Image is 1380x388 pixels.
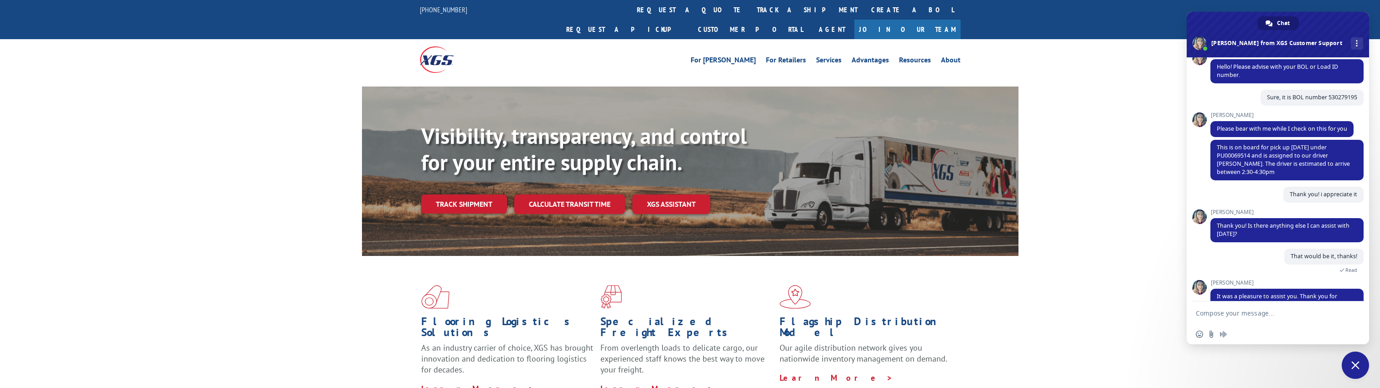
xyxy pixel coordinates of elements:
[810,20,854,39] a: Agent
[1210,209,1364,215] span: [PERSON_NAME]
[1217,63,1338,79] span: Hello! Please advise with your BOL or Load ID number.
[559,20,691,39] a: Request a pickup
[1217,222,1349,238] span: Thank you! Is there anything else I can assist with [DATE]?
[1277,16,1290,30] span: Chat
[1342,352,1369,379] div: Close chat
[421,122,747,176] b: Visibility, transparency, and control for your entire supply chain.
[691,56,756,66] a: For [PERSON_NAME]
[899,56,931,66] a: Resources
[600,316,773,342] h1: Specialized Freight Experts
[1208,331,1215,338] span: Send a file
[421,342,593,375] span: As an industry carrier of choice, XGS has brought innovation and dedication to flooring logistics...
[600,285,622,309] img: xgs-icon-focused-on-flooring-red
[421,316,594,342] h1: Flooring Logistics Solutions
[1217,143,1350,176] span: This is on board for pick up [DATE] under PU00069514 and is assigned to our driver [PERSON_NAME]....
[514,194,625,214] a: Calculate transit time
[632,194,710,214] a: XGS ASSISTANT
[1290,190,1357,198] span: Thank you! i appreciate it
[1196,309,1340,317] textarea: Compose your message...
[1351,37,1363,50] div: More channels
[421,194,507,214] a: Track shipment
[421,285,450,309] img: xgs-icon-total-supply-chain-intelligence-red
[1257,16,1299,30] div: Chat
[780,285,811,309] img: xgs-icon-flagship-distribution-model-red
[420,5,467,14] a: [PHONE_NUMBER]
[1267,93,1357,101] span: Sure, it is BOL number 530279195
[1220,331,1227,338] span: Audio message
[1210,112,1354,118] span: [PERSON_NAME]
[1210,280,1364,286] span: [PERSON_NAME]
[1345,267,1357,273] span: Read
[816,56,842,66] a: Services
[780,316,952,342] h1: Flagship Distribution Model
[780,373,893,383] a: Learn More >
[1217,125,1347,133] span: Please bear with me while I check on this for you
[1291,252,1357,260] span: That would be it, thanks!
[854,20,961,39] a: Join Our Team
[780,342,947,364] span: Our agile distribution network gives you nationwide inventory management on demand.
[1217,292,1339,333] span: It was a pleasure to assist you. Thank you for contacting XGS and have a wonderful [DATE]! Please...
[766,56,806,66] a: For Retailers
[1196,331,1203,338] span: Insert an emoji
[852,56,889,66] a: Advantages
[941,56,961,66] a: About
[691,20,810,39] a: Customer Portal
[600,342,773,383] p: From overlength loads to delicate cargo, our experienced staff knows the best way to move your fr...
